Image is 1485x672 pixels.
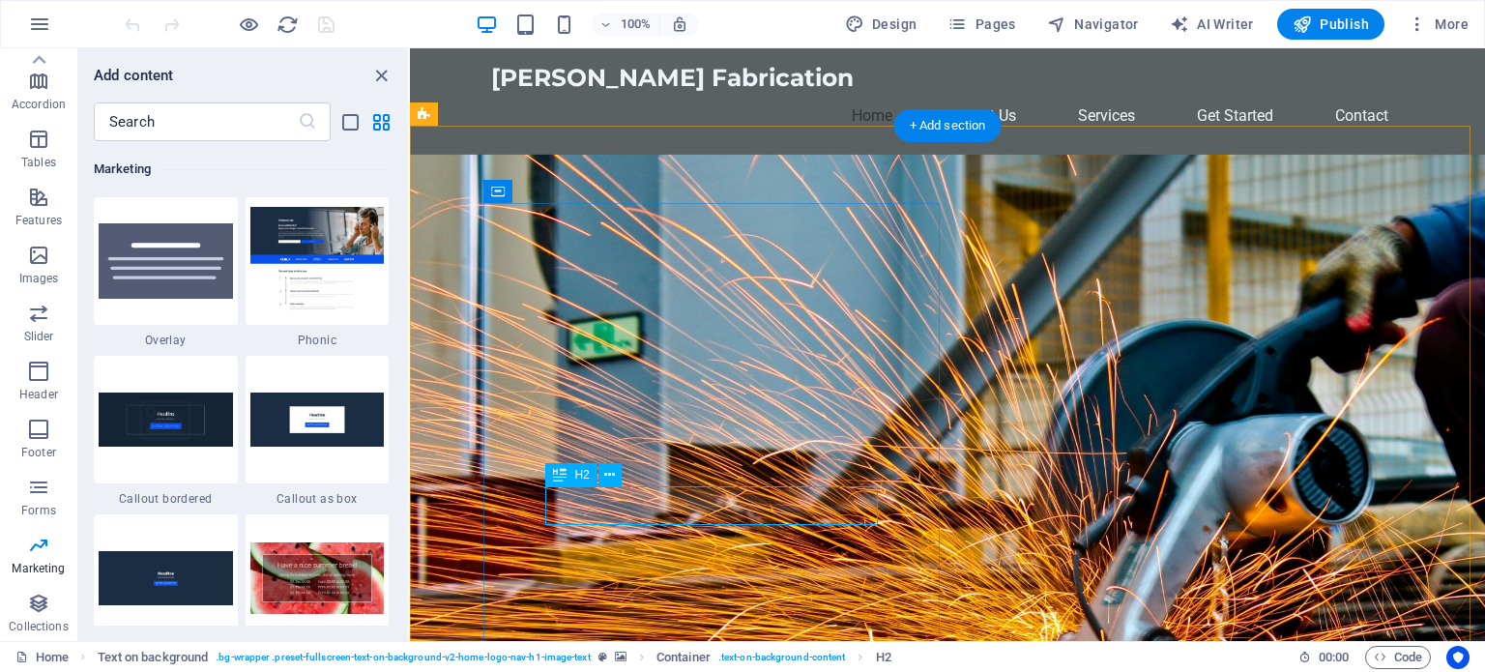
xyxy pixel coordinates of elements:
[837,9,925,40] button: Design
[99,551,233,604] img: callout.png
[250,542,385,614] img: Screenshot_2019-10-25SitejetTemplate-BlankRedesign-Berlin3.png
[1047,15,1139,34] span: Navigator
[1374,646,1422,669] span: Code
[369,110,393,133] button: grid-view
[1408,15,1469,34] span: More
[894,109,1002,142] div: + Add section
[21,155,56,170] p: Tables
[94,64,174,87] h6: Add content
[1319,646,1349,669] span: 00 00
[876,646,891,669] span: Click to select. Double-click to edit
[1293,15,1369,34] span: Publish
[621,13,652,36] h6: 100%
[1365,646,1431,669] button: Code
[246,333,390,348] span: Phonic
[246,356,390,507] div: Callout as box
[246,197,390,348] div: Phonic
[99,223,233,299] img: overlay-default.svg
[1277,9,1384,40] button: Publish
[216,646,590,669] span: . bg-wrapper .preset-fullscreen-text-on-background-v2-home-logo-nav-h1-image-text
[99,393,233,446] img: callout-border.png
[671,15,688,33] i: On resize automatically adjust zoom level to fit chosen device.
[21,445,56,460] p: Footer
[574,469,589,481] span: H2
[1446,646,1470,669] button: Usercentrics
[369,64,393,87] button: close panel
[15,213,62,228] p: Features
[98,646,891,669] nav: breadcrumb
[656,646,711,669] span: Click to select. Double-click to edit
[1298,646,1350,669] h6: Session time
[276,13,299,36] button: reload
[94,333,238,348] span: Overlay
[94,102,298,141] input: Search
[21,503,56,518] p: Forms
[718,646,846,669] span: . text-on-background-content
[12,561,65,576] p: Marketing
[592,13,660,36] button: 100%
[338,110,362,133] button: list-view
[94,197,238,348] div: Overlay
[947,15,1015,34] span: Pages
[277,14,299,36] i: Reload page
[940,9,1023,40] button: Pages
[845,15,917,34] span: Design
[9,619,68,634] p: Collections
[12,97,66,112] p: Accordion
[24,329,54,344] p: Slider
[615,652,626,662] i: This element contains a background
[246,491,390,507] span: Callout as box
[19,387,58,402] p: Header
[250,393,385,446] img: callout-box_v2.png
[1162,9,1262,40] button: AI Writer
[94,356,238,507] div: Callout bordered
[15,646,69,669] a: Click to cancel selection. Double-click to open Pages
[237,13,260,36] button: Click here to leave preview mode and continue editing
[250,207,385,314] img: Screenshot_2019-06-19SitejetTemplate-BlankRedesign-Berlin7.png
[1170,15,1254,34] span: AI Writer
[94,491,238,507] span: Callout bordered
[1400,9,1476,40] button: More
[598,652,607,662] i: This element is a customizable preset
[94,158,389,181] h6: Marketing
[98,646,209,669] span: Click to select. Double-click to edit
[1039,9,1147,40] button: Navigator
[1332,650,1335,664] span: :
[19,271,59,286] p: Images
